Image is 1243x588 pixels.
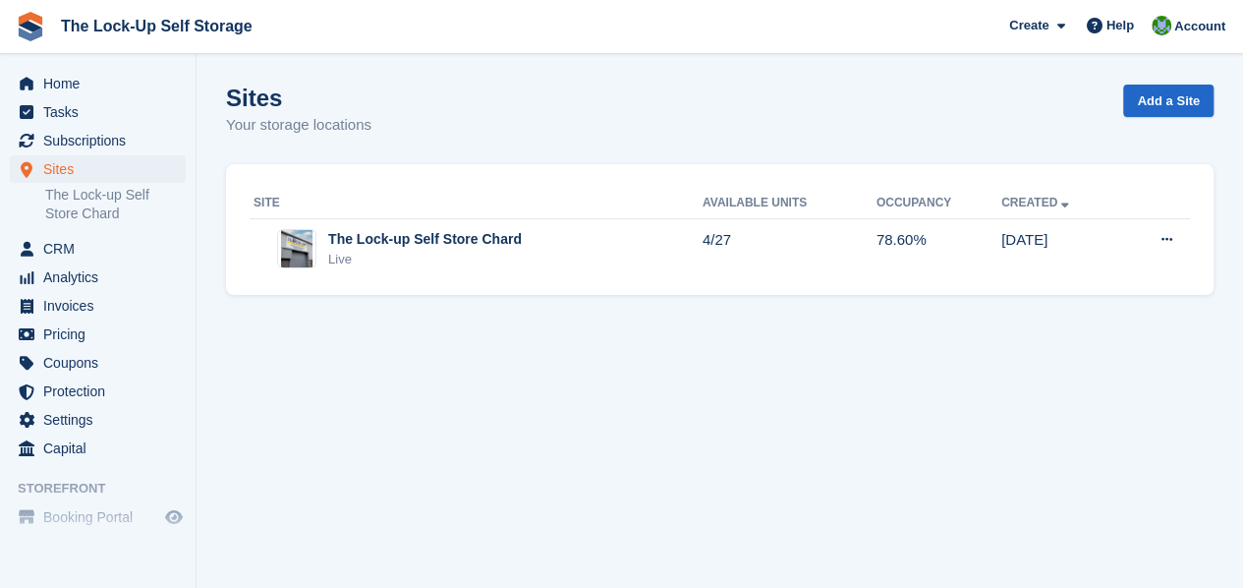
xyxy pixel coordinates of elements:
span: Coupons [43,349,161,377]
span: Protection [43,378,161,405]
span: Analytics [43,264,161,291]
a: Add a Site [1123,85,1214,117]
th: Occupancy [876,188,1001,219]
a: menu [10,406,186,434]
a: menu [10,235,186,263]
h1: Sites [226,85,371,111]
a: menu [10,292,186,320]
th: Available Units [703,188,876,219]
td: 78.60% [876,218,1001,279]
a: menu [10,70,186,97]
span: Invoices [43,292,161,320]
span: CRM [43,235,161,263]
td: 4/27 [703,218,876,279]
a: Preview store [162,505,186,529]
a: menu [10,435,186,462]
div: The Lock-up Self Store Chard [328,229,522,250]
p: Your storage locations [226,114,371,137]
span: Sites [43,155,161,183]
img: Image of The Lock-up Self Store Chard site [281,229,312,268]
a: menu [10,503,186,531]
span: Storefront [18,479,196,499]
a: Created [1001,196,1073,209]
span: Booking Portal [43,503,161,531]
span: Tasks [43,98,161,126]
a: menu [10,155,186,183]
a: menu [10,378,186,405]
a: The Lock-up Self Store Chard [45,186,186,223]
a: menu [10,98,186,126]
span: Settings [43,406,161,434]
span: Capital [43,435,161,462]
span: Create [1009,16,1048,35]
th: Site [250,188,703,219]
a: menu [10,264,186,291]
a: The Lock-Up Self Storage [53,10,260,42]
a: menu [10,349,186,377]
a: menu [10,321,186,348]
span: Help [1106,16,1134,35]
span: Account [1174,17,1225,36]
a: menu [10,127,186,154]
td: [DATE] [1001,218,1121,279]
div: Live [328,250,522,269]
span: Subscriptions [43,127,161,154]
img: Andrew Beer [1152,16,1171,35]
span: Pricing [43,321,161,348]
img: stora-icon-8386f47178a22dfd0bd8f6a31ec36ba5ce8667c1dd55bd0f319d3a0aa187defe.svg [16,12,45,41]
span: Home [43,70,161,97]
